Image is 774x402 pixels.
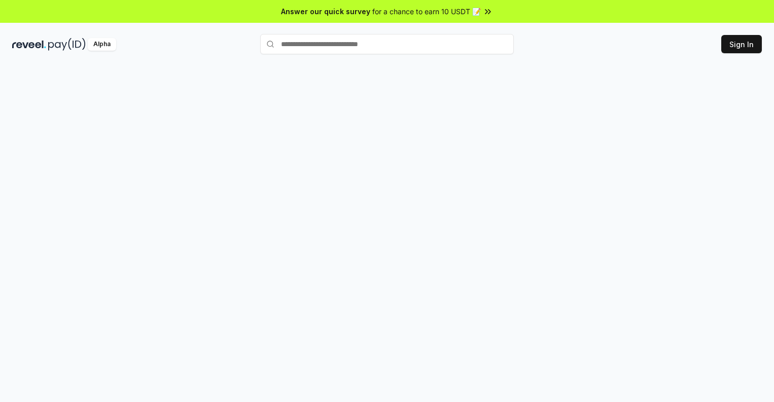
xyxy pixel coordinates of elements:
[281,6,370,17] span: Answer our quick survey
[721,35,762,53] button: Sign In
[372,6,481,17] span: for a chance to earn 10 USDT 📝
[12,38,46,51] img: reveel_dark
[48,38,86,51] img: pay_id
[88,38,116,51] div: Alpha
